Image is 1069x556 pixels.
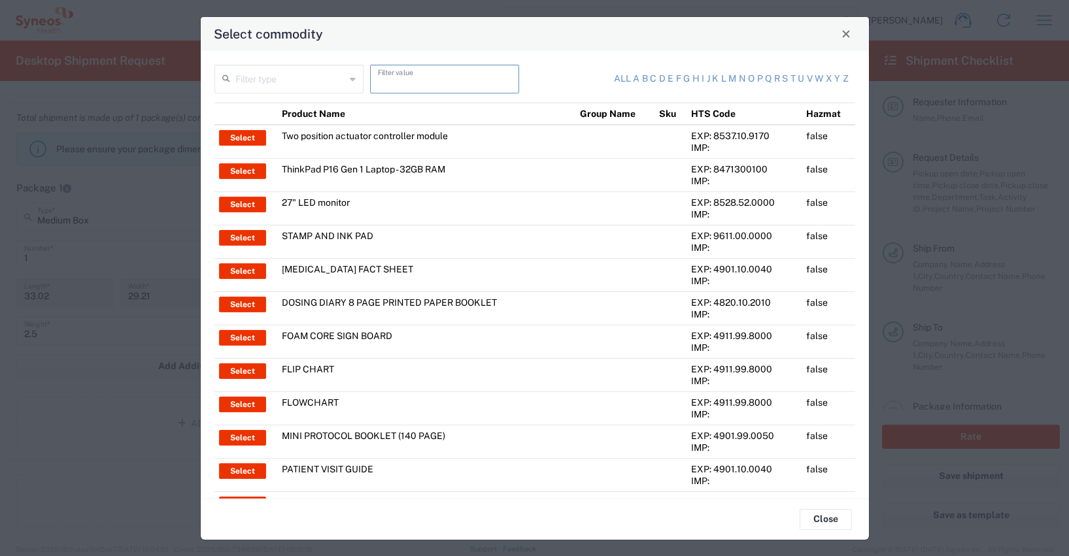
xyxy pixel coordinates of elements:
button: Select [219,163,266,179]
button: Select [219,463,266,479]
button: Select [219,130,266,146]
th: Group Name [575,103,654,125]
div: IMP: [691,408,797,420]
button: Select [219,230,266,246]
a: j [707,73,710,86]
a: q [765,73,772,86]
div: IMP: [691,275,797,287]
a: k [712,73,719,86]
div: IMP: [691,308,797,320]
button: Select [219,430,266,446]
td: FLOWCHART [277,391,575,425]
div: IMP: [691,208,797,220]
div: EXP: 4911.99.8000 [691,363,797,375]
td: PATIENT VISIT GUIDE [277,458,575,491]
td: Two position actuator controller module [277,125,575,159]
th: Product Name [277,103,575,125]
th: HTS Code [687,103,802,125]
td: false [802,191,855,225]
a: e [668,73,673,86]
a: y [834,73,840,86]
div: EXP: 4911.99.8000 [691,330,797,342]
div: EXP: 8471300100 [691,163,797,175]
a: s [782,73,788,86]
a: a [633,73,639,86]
td: FLIP CHART [277,358,575,391]
div: IMP: [691,442,797,453]
div: IMP: [691,375,797,387]
a: m [728,73,736,86]
a: n [739,73,746,86]
a: v [807,73,813,86]
a: z [843,73,849,86]
button: Select [219,297,266,312]
a: x [826,73,832,86]
button: Select [219,263,266,279]
td: 27" LED monitor [277,191,575,225]
button: Select [219,397,266,412]
div: IMP: [691,242,797,253]
button: Select [219,497,266,512]
td: POSTER LEAFLET (25 count) [277,491,575,525]
button: Select [219,197,266,212]
td: FOAM CORE SIGN BOARD [277,325,575,358]
div: EXP: 4901.10.0040 [691,463,797,475]
div: EXP: 9611.00.0000 [691,230,797,242]
td: false [802,458,855,491]
a: i [702,73,704,86]
a: b [642,73,648,86]
a: w [815,73,823,86]
a: u [798,73,804,86]
button: Close [800,509,852,530]
td: false [802,491,855,525]
a: t [790,73,796,86]
a: d [659,73,666,86]
button: Select [219,330,266,346]
td: false [802,258,855,291]
th: Hazmat [802,103,855,125]
td: false [802,291,855,325]
td: false [802,158,855,191]
a: g [683,73,690,86]
td: [MEDICAL_DATA] FACT SHEET [277,258,575,291]
div: EXP: 8537.10.9170 [691,130,797,142]
a: All [614,73,631,86]
div: EXP: 4901.10.0040 [691,263,797,275]
a: p [757,73,763,86]
td: false [802,425,855,458]
td: false [802,125,855,159]
td: ThinkPad P16 Gen 1 Laptop - 32GB RAM [277,158,575,191]
td: MINI PROTOCOL BOOKLET (140 PAGE) [277,425,575,458]
td: DOSING DIARY 8 PAGE PRINTED PAPER BOOKLET [277,291,575,325]
div: EXP: 4901.99.0092 [691,497,797,508]
div: IMP: [691,475,797,487]
th: Sku [654,103,687,125]
td: false [802,391,855,425]
a: o [748,73,755,86]
td: STAMP AND INK PAD [277,225,575,258]
a: c [650,73,656,86]
a: h [692,73,700,86]
div: EXP: 4820.10.2010 [691,297,797,308]
div: EXP: 4901.99.0050 [691,430,797,442]
td: false [802,358,855,391]
button: Close [837,25,855,43]
a: r [774,73,780,86]
div: IMP: [691,142,797,154]
h4: Select commodity [214,24,323,43]
div: IMP: [691,175,797,187]
div: EXP: 8528.52.0000 [691,197,797,208]
div: IMP: [691,342,797,353]
div: EXP: 4911.99.8000 [691,397,797,408]
a: f [676,73,681,86]
button: Select [219,363,266,379]
a: l [721,73,726,86]
td: false [802,225,855,258]
td: false [802,325,855,358]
